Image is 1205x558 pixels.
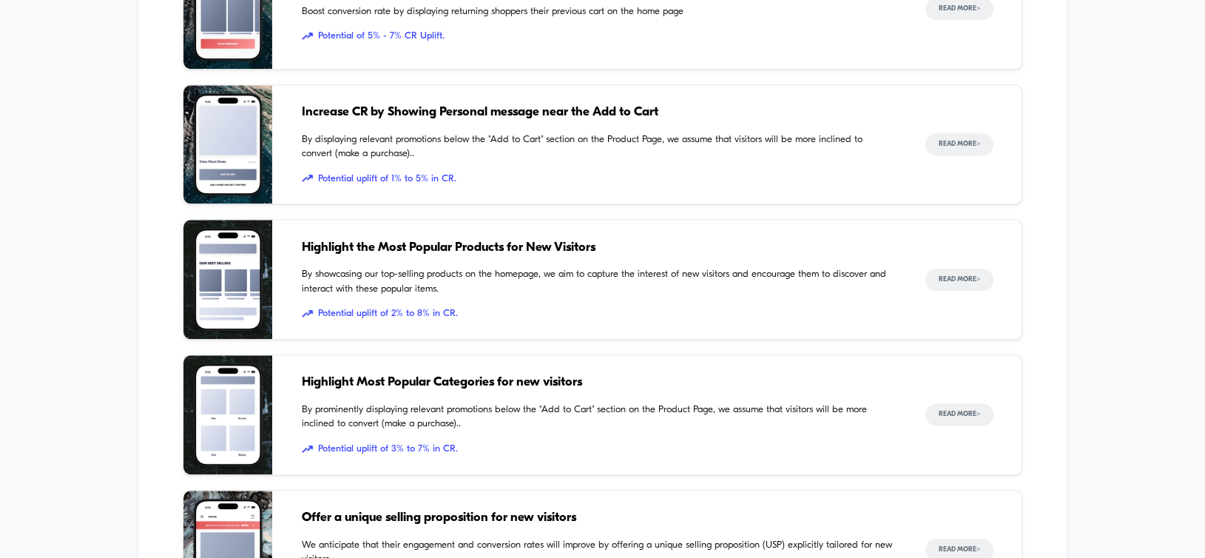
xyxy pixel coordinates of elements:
span: Highlight the Most Popular Products for New Visitors [302,238,895,258]
button: Read More> [925,403,993,426]
span: By showcasing our top-selling products on the homepage, we aim to capture the interest of new vis... [302,267,895,296]
span: By displaying relevant promotions below the "Add to Cart" section on the Product Page, we assume ... [302,132,895,161]
span: By prominently displaying relevant promotions below the "Add to Cart" section on the Product Page... [302,403,895,431]
span: Offer a unique selling proposition for new visitors [302,508,895,528]
img: By showcasing our top-selling products on the homepage, we aim to capture the interest of new vis... [183,220,272,339]
button: Read More> [925,269,993,291]
span: Potential uplift of 1% to 5% in CR. [302,172,895,186]
button: Read More> [925,133,993,155]
span: Potential uplift of 2% to 8% in CR. [302,306,895,321]
span: Potential uplift of 3% to 7% in CR. [302,442,895,457]
span: Potential of 5% - 7% CR Uplift. [302,29,895,44]
span: Highlight Most Popular Categories for new visitors [302,373,895,392]
img: By displaying relevant promotions below the "Add to Cart" section on the Product Page, we assume ... [183,85,272,204]
span: Boost conversion rate by displaying returning shoppers their previous cart on the home page [302,4,895,19]
img: By prominently displaying relevant promotions below the "Add to Cart" section on the Product Page... [183,355,272,474]
span: Increase CR by Showing Personal message near the Add to Cart [302,103,895,122]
